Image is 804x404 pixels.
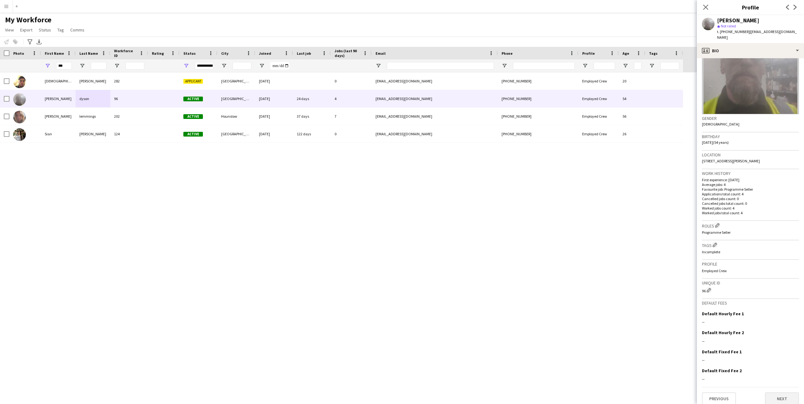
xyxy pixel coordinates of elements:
[702,201,799,206] p: Cancelled jobs total count: 0
[649,51,658,56] span: Tags
[702,171,799,176] h3: Work history
[79,63,85,69] button: Open Filter Menu
[702,182,799,187] p: Average jobs: 4
[702,122,739,126] span: [DEMOGRAPHIC_DATA]
[233,62,251,70] input: City Filter Input
[372,108,498,125] div: [EMAIL_ADDRESS][DOMAIN_NAME]
[217,72,255,90] div: [GEOGRAPHIC_DATA]
[41,72,76,90] div: [DEMOGRAPHIC_DATA]
[619,108,645,125] div: 56
[594,62,615,70] input: Profile Filter Input
[293,108,331,125] div: 37 days
[114,63,120,69] button: Open Filter Menu
[57,27,64,33] span: Tag
[702,115,799,121] h3: Gender
[125,62,144,70] input: Workforce ID Filter Input
[183,63,189,69] button: Open Filter Menu
[183,114,203,119] span: Active
[70,27,84,33] span: Comms
[114,48,137,58] span: Workforce ID
[702,261,799,267] h3: Profile
[259,63,265,69] button: Open Filter Menu
[5,27,14,33] span: View
[702,20,799,114] img: Crew avatar or photo
[372,72,498,90] div: [EMAIL_ADDRESS][DOMAIN_NAME]
[619,125,645,143] div: 26
[76,108,110,125] div: lemmings
[502,63,507,69] button: Open Filter Menu
[183,51,196,56] span: Status
[68,26,87,34] a: Comms
[702,368,742,373] h3: Default Fixed Fee 2
[270,62,289,70] input: Joined Filter Input
[221,51,228,56] span: City
[702,196,799,201] p: Cancelled jobs count: 0
[623,51,629,56] span: Age
[702,152,799,158] h3: Location
[702,311,744,317] h3: Default Hourly Fee 1
[702,210,799,215] p: Worked jobs total count: 4
[619,90,645,107] div: 54
[498,125,578,143] div: [PHONE_NUMBER]
[623,63,628,69] button: Open Filter Menu
[702,159,760,163] span: [STREET_ADDRESS][PERSON_NAME]
[634,62,641,70] input: Age Filter Input
[578,72,619,90] div: Employed Crew
[513,62,575,70] input: Phone Filter Input
[110,108,148,125] div: 202
[702,206,799,210] p: Worked jobs count: 4
[110,90,148,107] div: 96
[702,300,799,306] h3: Default fees
[55,26,66,34] a: Tag
[717,29,797,40] span: | [EMAIL_ADDRESS][DOMAIN_NAME]
[13,111,26,123] img: liane lemmings
[578,125,619,143] div: Employed Crew
[297,51,311,56] span: Last job
[18,26,35,34] a: Export
[293,125,331,143] div: 122 days
[35,38,43,46] app-action-btn: Export XLSX
[376,63,381,69] button: Open Filter Menu
[183,97,203,101] span: Active
[13,76,26,88] img: Arian Afshari
[702,177,799,182] p: First experience: [DATE]
[13,51,24,56] span: Photo
[498,90,578,107] div: [PHONE_NUMBER]
[79,51,98,56] span: Last Name
[45,51,64,56] span: First Name
[582,63,588,69] button: Open Filter Menu
[13,93,26,106] img: Ian dyson
[255,90,293,107] div: [DATE]
[702,140,729,145] span: [DATE] (54 years)
[702,268,799,273] p: Employed Crew
[702,134,799,139] h3: Birthday
[41,125,76,143] div: Sian
[331,72,372,90] div: 0
[702,376,799,382] div: --
[217,125,255,143] div: [GEOGRAPHIC_DATA]
[387,62,494,70] input: Email Filter Input
[717,18,759,23] div: [PERSON_NAME]
[372,90,498,107] div: [EMAIL_ADDRESS][DOMAIN_NAME]
[221,63,227,69] button: Open Filter Menu
[502,51,513,56] span: Phone
[721,24,736,28] span: Not rated
[36,26,54,34] a: Status
[217,108,255,125] div: Hounslow
[331,125,372,143] div: 0
[702,280,799,286] h3: Unique ID
[56,62,72,70] input: First Name Filter Input
[331,108,372,125] div: 7
[649,63,655,69] button: Open Filter Menu
[39,27,51,33] span: Status
[582,51,595,56] span: Profile
[702,319,799,325] div: --
[183,79,203,84] span: Applicant
[702,349,742,355] h3: Default Fixed Fee 1
[293,90,331,107] div: 24 days
[619,72,645,90] div: 20
[255,108,293,125] div: [DATE]
[41,108,76,125] div: [PERSON_NAME]
[702,338,799,344] div: --
[702,192,799,196] p: Applications total count: 4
